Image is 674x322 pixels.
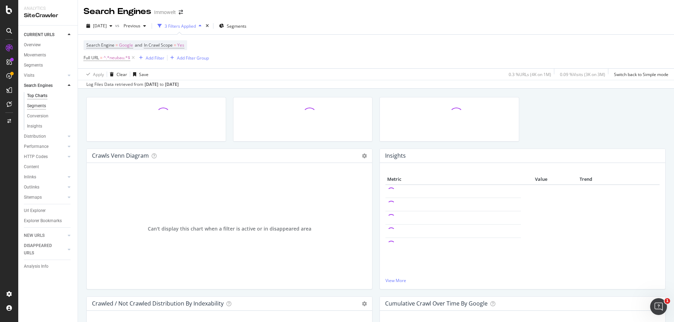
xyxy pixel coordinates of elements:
span: Previous [121,23,140,29]
div: Segments [27,102,46,110]
div: Inlinks [24,173,36,181]
div: 0.3 % URLs ( 4K on 1M ) [509,71,551,77]
button: Add Filter Group [167,54,209,62]
span: Segments [227,23,246,29]
span: = [100,55,103,61]
div: Segments [24,62,43,69]
div: Sitemaps [24,194,42,201]
div: HTTP Codes [24,153,48,160]
div: Analytics [24,6,72,12]
a: Visits [24,72,66,79]
div: arrow-right-arrow-left [179,10,183,15]
a: DISAPPEARED URLS [24,242,66,257]
a: Distribution [24,133,66,140]
div: Top Charts [27,92,47,100]
div: Switch back to Simple mode [614,71,668,77]
div: Content [24,163,39,171]
span: Search Engine [86,42,114,48]
a: Content [24,163,73,171]
a: Explorer Bookmarks [24,217,73,225]
a: Sitemaps [24,194,66,201]
h4: Cumulative Crawl Over Time by google [385,299,488,308]
a: Movements [24,52,73,59]
button: Switch back to Simple mode [611,69,668,80]
span: ^.*neubau.*$ [104,53,130,63]
div: Insights [27,123,42,130]
button: Previous [121,20,149,32]
div: SiteCrawler [24,12,72,20]
span: Can't display this chart when a filter is active or in disappeared area [148,225,311,232]
th: Metric [385,174,521,185]
a: Insights [27,123,73,130]
div: Apply [93,71,104,77]
div: times [204,22,210,29]
a: Outlinks [24,184,66,191]
a: Top Charts [27,92,73,100]
button: 3 Filters Applied [155,20,204,32]
span: Full URL [84,55,99,61]
button: Segments [216,20,249,32]
a: CURRENT URLS [24,31,66,39]
a: Overview [24,41,73,49]
a: NEW URLS [24,232,66,239]
button: Clear [107,69,127,80]
a: Search Engines [24,82,66,89]
div: Add Filter [146,55,164,61]
div: Analysis Info [24,263,48,270]
button: Save [130,69,148,80]
span: and [135,42,142,48]
span: 1 [665,298,670,304]
a: Segments [24,62,73,69]
h4: Crawled / Not Crawled Distribution By Indexability [92,299,224,308]
div: [DATE] [145,81,158,88]
div: Immowelt [154,9,176,16]
div: Outlinks [24,184,39,191]
a: Conversion [27,112,73,120]
div: Movements [24,52,46,59]
div: DISAPPEARED URLS [24,242,59,257]
div: Search Engines [24,82,53,89]
div: Clear [117,71,127,77]
button: Apply [84,69,104,80]
span: = [115,42,118,48]
button: Add Filter [136,54,164,62]
span: Yes [177,40,184,50]
div: 3 Filters Applied [165,23,196,29]
a: HTTP Codes [24,153,66,160]
a: Url Explorer [24,207,73,214]
div: 0.09 % Visits ( 3K on 3M ) [560,71,605,77]
div: Overview [24,41,41,49]
th: Value [521,174,549,185]
div: Log Files Data retrieved from to [86,81,179,88]
span: Google [119,40,133,50]
div: Performance [24,143,48,150]
div: [DATE] [165,81,179,88]
div: Conversion [27,112,48,120]
div: Save [139,71,148,77]
div: Add Filter Group [177,55,209,61]
a: Performance [24,143,66,150]
a: Analysis Info [24,263,73,270]
span: = [174,42,176,48]
iframe: Intercom live chat [650,298,667,315]
h4: Crawls Venn Diagram [92,151,149,160]
div: CURRENT URLS [24,31,54,39]
span: In Crawl Scope [144,42,173,48]
span: 2025 Sep. 26th [93,23,107,29]
i: Options [362,153,367,158]
a: Inlinks [24,173,66,181]
div: Url Explorer [24,207,46,214]
button: [DATE] [84,20,115,32]
a: Segments [27,102,73,110]
a: View More [385,278,660,283]
div: NEW URLS [24,232,45,239]
h4: Insights [385,151,406,160]
th: Trend [549,174,623,185]
i: Options [362,301,367,306]
span: vs [115,22,121,28]
div: Distribution [24,133,46,140]
div: Visits [24,72,34,79]
div: Explorer Bookmarks [24,217,62,225]
div: Search Engines [84,6,151,18]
